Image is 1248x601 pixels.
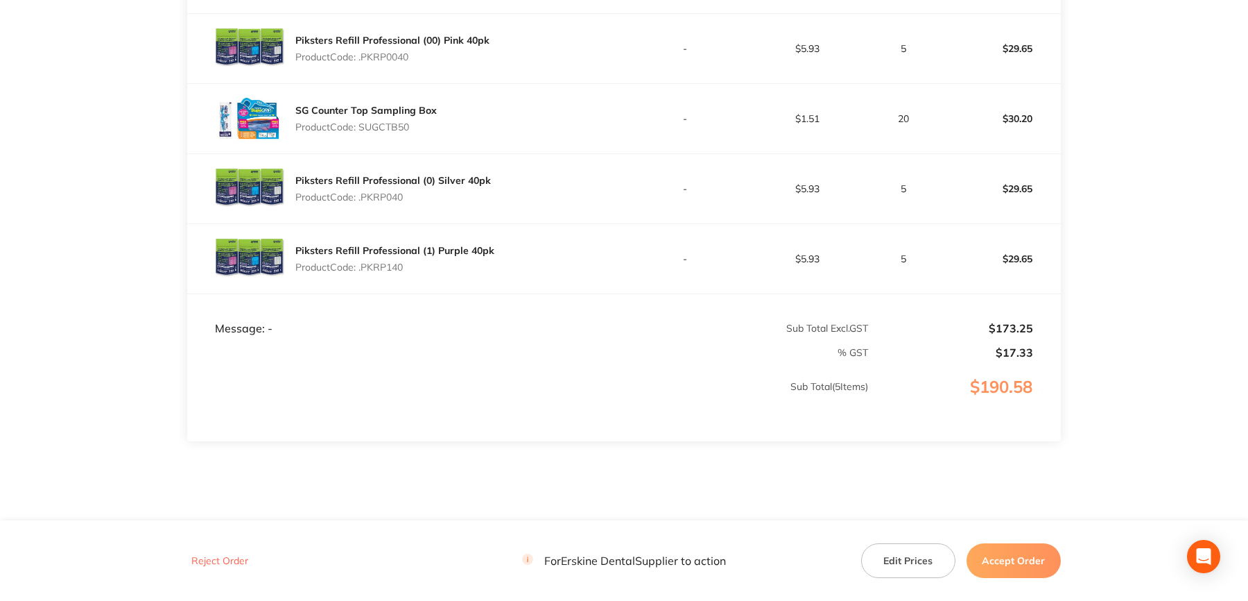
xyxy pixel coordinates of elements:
button: Edit Prices [861,543,955,578]
p: Product Code: .PKRP0040 [295,51,489,62]
p: $17.33 [869,346,1033,359]
p: Product Code: SUGCTB50 [295,121,437,133]
img: OWl3Z25oaA [215,224,284,294]
p: $1.51 [747,113,867,124]
p: 5 [869,43,938,54]
td: Message: - [187,294,624,335]
a: Piksters Refill Professional (0) Silver 40pk [295,174,491,187]
img: dXdrM3FreA [215,154,284,223]
button: Reject Order [187,555,252,568]
button: Accept Order [967,543,1061,578]
a: Piksters Refill Professional (1) Purple 40pk [295,244,494,257]
p: Product Code: .PKRP140 [295,262,494,273]
p: $29.65 [939,172,1060,205]
p: - [625,253,745,264]
p: Sub Total Excl. GST [625,323,868,334]
p: - [625,43,745,54]
p: $29.65 [939,242,1060,276]
p: - [625,183,745,194]
p: $5.93 [747,43,867,54]
p: $173.25 [869,322,1033,335]
p: 20 [869,113,938,124]
p: % GST [188,347,868,358]
p: Sub Total ( 5 Items) [188,381,868,420]
p: $5.93 [747,253,867,264]
div: Open Intercom Messenger [1187,540,1220,573]
p: $29.65 [939,32,1060,65]
p: - [625,113,745,124]
p: $30.20 [939,102,1060,135]
p: 5 [869,253,938,264]
img: MDN6dDUxcg [215,84,284,153]
a: Piksters Refill Professional (00) Pink 40pk [295,34,489,46]
p: Product Code: .PKRP040 [295,192,491,203]
a: SG Counter Top Sampling Box [295,104,437,117]
p: $5.93 [747,183,867,194]
p: 5 [869,183,938,194]
img: Z210cWswdw [215,14,284,83]
p: For Erskine Dental Supplier to action [522,555,726,568]
p: $190.58 [869,378,1060,425]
